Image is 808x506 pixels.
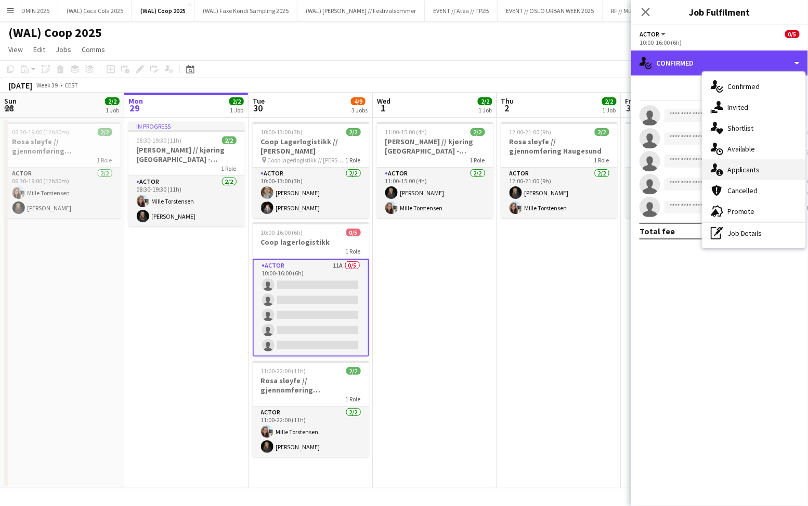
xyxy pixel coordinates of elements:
h3: Rosa sløyfe // gjennomføring [GEOGRAPHIC_DATA] [4,137,121,156]
span: 28 [3,102,17,114]
app-card-role: Actor2/212:00-21:00 (9h)[PERSON_NAME]Mille Torstensen [501,168,618,218]
div: 10:00-16:00 (6h)0/5Coop lagerlogistikk1 RoleActor11A0/510:00-16:00 (6h) [253,222,369,357]
span: 2 [500,102,514,114]
span: Jobs [56,45,71,54]
div: 12:00-21:00 (9h)2/2Rosa sløyfe // gjennomføring Haugesund1 RoleActor2/212:00-21:00 (9h)[PERSON_NA... [501,122,618,218]
span: 1 Role [346,156,361,164]
h3: Job Fulfilment [631,5,808,19]
span: Week 39 [34,81,60,89]
h3: Coop Lagerlogistikk // [PERSON_NAME] [253,137,369,156]
app-job-card: 11:00-22:00 (11h)2/2Rosa sløyfe // gjennomføring [GEOGRAPHIC_DATA]1 RoleActor2/211:00-22:00 (11h)... [253,361,369,457]
span: Actor [640,30,659,38]
span: 29 [127,102,143,114]
span: 06:30-19:00 (12h30m) [12,128,70,136]
button: (WAL) Coop 2025 [132,1,194,21]
h3: Rosa sløyfe // gjennomføring [GEOGRAPHIC_DATA] [253,376,369,395]
button: EVENT // Atea // TP2B [425,1,498,21]
button: (WAL) Faxe Kondi Sampling 2025 [194,1,297,21]
span: Mon [128,96,143,106]
div: Total fee [640,226,675,236]
div: Confirmed [631,50,808,75]
span: 0/5 [785,30,800,38]
a: View [4,43,27,56]
span: 10:00-13:00 (3h) [261,128,303,136]
span: Invited [727,103,749,112]
div: 1 Job [106,106,119,114]
span: 2/2 [478,97,492,105]
span: Comms [82,45,105,54]
div: [DATE] [8,80,32,91]
div: 3 Jobs [351,106,368,114]
div: 1 Job [230,106,243,114]
h3: Rosa sløyfe // gjennomføring Haugesund [501,137,618,156]
div: 1 Job [603,106,616,114]
app-job-card: In progress08:30-19:30 (11h)2/2[PERSON_NAME] // kjøring [GEOGRAPHIC_DATA] - [GEOGRAPHIC_DATA]1 Ro... [128,122,245,226]
span: 1 Role [346,247,361,255]
app-job-card: 10:00-13:00 (3h)2/2Coop Lagerlogistikk // [PERSON_NAME] Coop lagerlogistikk // [PERSON_NAME]1 Rol... [253,122,369,218]
span: 2/2 [98,128,112,136]
app-card-role: Actor2/211:00-22:00 (11h)Mille Torstensen[PERSON_NAME] [253,407,369,457]
span: Shortlist [727,123,754,133]
span: 10:00-16:00 (6h) [261,229,303,236]
span: 1 Role [221,165,237,172]
app-card-role: Actor2/211:00-15:00 (4h)[PERSON_NAME]Mille Torstensen [377,168,493,218]
span: 1 Role [346,395,361,403]
div: 12:00-15:00 (3h)2/2[PERSON_NAME] // kjøring [GEOGRAPHIC_DATA] - [GEOGRAPHIC_DATA]1 RoleActor2/212... [625,122,742,218]
span: Applicants [727,165,760,174]
app-card-role: Actor2/208:30-19:30 (11h)Mille Torstensen[PERSON_NAME] [128,176,245,226]
a: Comms [77,43,109,56]
app-card-role: Actor2/212:00-15:00 (3h)Mille Torstensen[PERSON_NAME] [625,168,742,218]
span: 2/2 [471,128,485,136]
span: Confirmed [727,82,760,91]
span: 2/2 [229,97,244,105]
app-job-card: 11:00-15:00 (4h)2/2[PERSON_NAME] // kjøring [GEOGRAPHIC_DATA] - [GEOGRAPHIC_DATA]1 RoleActor2/211... [377,122,493,218]
app-card-role: Actor2/210:00-13:00 (3h)[PERSON_NAME][PERSON_NAME] [253,168,369,218]
div: Job Details [702,223,805,244]
div: In progress [128,122,245,130]
app-card-role: Actor11A0/510:00-16:00 (6h) [253,259,369,357]
span: 11:00-15:00 (4h) [385,128,427,136]
span: 2/2 [105,97,120,105]
span: Thu [501,96,514,106]
span: 0/5 [346,229,361,236]
h3: [PERSON_NAME] // kjøring [GEOGRAPHIC_DATA] - [GEOGRAPHIC_DATA] [377,137,493,156]
span: 4/9 [351,97,366,105]
app-job-card: 06:30-19:00 (12h30m)2/2Rosa sløyfe // gjennomføring [GEOGRAPHIC_DATA]1 RoleActor2/206:30-19:00 (1... [4,122,121,218]
span: Edit [33,45,45,54]
span: 30 [251,102,265,114]
button: Actor [640,30,668,38]
span: 3 [624,102,634,114]
div: CEST [64,81,78,89]
button: EVENT // OSLO URBAN WEEK 2025 [498,1,603,21]
span: Cancelled [727,186,758,195]
span: 2/2 [222,136,237,144]
span: 11:00-22:00 (11h) [261,367,306,375]
span: 2/2 [346,128,361,136]
span: Wed [377,96,390,106]
span: View [8,45,23,54]
h3: [PERSON_NAME] // kjøring [GEOGRAPHIC_DATA] - [GEOGRAPHIC_DATA] [625,137,742,156]
span: Tue [253,96,265,106]
span: Available [727,144,755,154]
button: (WAL) [PERSON_NAME] // Festivalsommer [297,1,425,21]
a: Edit [29,43,49,56]
span: 12:00-21:00 (9h) [510,128,552,136]
span: 1 [375,102,390,114]
span: 08:30-19:30 (11h) [137,136,182,144]
span: Coop lagerlogistikk // [PERSON_NAME] [268,156,346,164]
button: (WAL) Coca Cola 2025 [58,1,132,21]
a: Jobs [51,43,75,56]
div: 10:00-16:00 (6h) [640,39,800,46]
span: 1 Role [97,156,112,164]
div: 1 Job [478,106,492,114]
span: Sun [4,96,17,106]
h1: (WAL) Coop 2025 [8,25,102,41]
span: 1 Role [594,156,609,164]
span: 2/2 [602,97,617,105]
span: Fri [625,96,634,106]
button: RF // Mustad Eiendom 2025 [603,1,691,21]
